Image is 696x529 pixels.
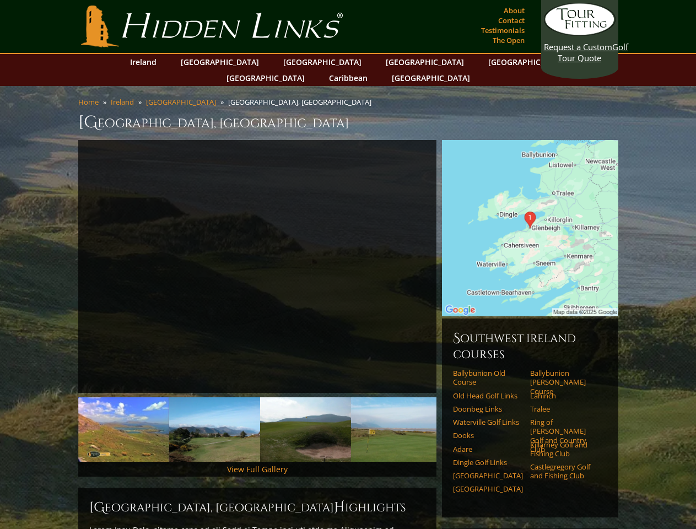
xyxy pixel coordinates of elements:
a: Doonbeg Links [453,404,523,413]
a: Ballybunion [PERSON_NAME] Course [530,369,600,396]
a: [GEOGRAPHIC_DATA] [221,70,310,86]
li: [GEOGRAPHIC_DATA], [GEOGRAPHIC_DATA] [228,97,376,107]
a: [GEOGRAPHIC_DATA] [483,54,572,70]
a: [GEOGRAPHIC_DATA] [380,54,470,70]
a: [GEOGRAPHIC_DATA] [386,70,476,86]
a: Killarney Golf and Fishing Club [530,440,600,458]
a: Ballybunion Old Course [453,369,523,387]
a: Dooks [453,431,523,440]
a: Tralee [530,404,600,413]
h6: Southwest Ireland Courses [453,330,607,362]
span: Request a Custom [544,41,612,52]
a: Lahinch [530,391,600,400]
a: Caribbean [323,70,373,86]
a: Home [78,97,99,107]
span: H [334,499,345,516]
h1: [GEOGRAPHIC_DATA], [GEOGRAPHIC_DATA] [78,111,618,133]
a: Ireland [125,54,162,70]
a: Contact [495,13,527,28]
a: [GEOGRAPHIC_DATA] [146,97,216,107]
a: Old Head Golf Links [453,391,523,400]
a: Adare [453,445,523,454]
a: Ireland [111,97,134,107]
a: About [501,3,527,18]
a: [GEOGRAPHIC_DATA] [175,54,265,70]
a: Request a CustomGolf Tour Quote [544,3,616,63]
a: Waterville Golf Links [453,418,523,427]
a: View Full Gallery [227,464,288,474]
h2: [GEOGRAPHIC_DATA], [GEOGRAPHIC_DATA] ighlights [89,499,425,516]
a: Testimonials [478,23,527,38]
a: Ring of [PERSON_NAME] Golf and Country Club [530,418,600,454]
img: Google Map of Glenbeigh, Co. Kerry, Ireland [442,140,618,316]
a: [GEOGRAPHIC_DATA] [453,471,523,480]
a: [GEOGRAPHIC_DATA] [278,54,367,70]
a: The Open [490,33,527,48]
a: Dingle Golf Links [453,458,523,467]
a: [GEOGRAPHIC_DATA] [453,484,523,493]
a: Castlegregory Golf and Fishing Club [530,462,600,481]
